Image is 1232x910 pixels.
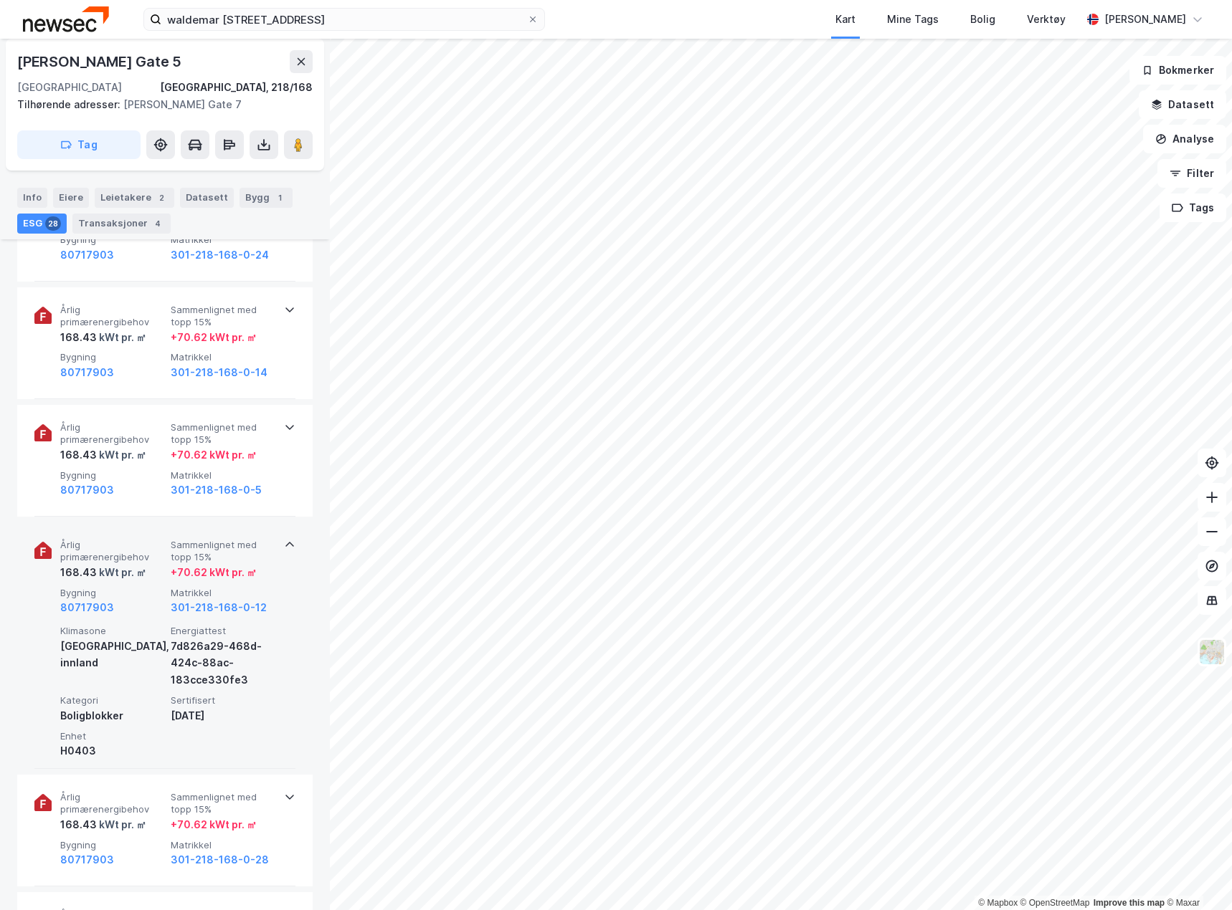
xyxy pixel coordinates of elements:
div: Transaksjoner [72,214,171,234]
div: 1 [273,191,287,205]
button: Bokmerker [1129,56,1226,85]
div: ESG [17,214,67,234]
div: [DATE] [171,707,275,724]
button: 80717903 [60,364,114,381]
img: newsec-logo.f6e21ccffca1b3a03d2d.png [23,6,109,32]
div: 168.43 [60,329,146,346]
div: kWt pr. ㎡ [97,446,146,464]
span: Sammenlignet med topp 15% [171,791,275,816]
div: [GEOGRAPHIC_DATA], innland [60,638,165,672]
img: Z [1198,638,1226,666]
span: Matrikkel [171,234,275,246]
span: Kategori [60,694,165,707]
span: Matrikkel [171,469,275,482]
span: Enhet [60,730,165,742]
div: + 70.62 kWt pr. ㎡ [171,816,257,833]
div: [PERSON_NAME] [1104,11,1186,28]
div: + 70.62 kWt pr. ㎡ [171,446,257,464]
span: Sammenlignet med topp 15% [171,539,275,564]
span: Tilhørende adresser: [17,98,123,110]
div: kWt pr. ㎡ [97,329,146,346]
button: Datasett [1139,90,1226,119]
div: 168.43 [60,564,146,581]
div: 28 [45,216,61,231]
div: Kart [835,11,856,28]
span: Klimasone [60,625,165,637]
div: Bolig [970,11,995,28]
a: OpenStreetMap [1020,898,1090,908]
div: [PERSON_NAME] Gate 5 [17,50,184,73]
div: Bygg [240,188,293,208]
div: Verktøy [1027,11,1066,28]
span: Bygning [60,839,165,851]
div: 2 [154,191,169,205]
button: 80717903 [60,599,114,616]
button: 80717903 [60,482,114,499]
div: Info [17,188,47,208]
span: Årlig primærenergibehov [60,791,165,816]
div: H0403 [60,742,165,760]
span: Bygning [60,587,165,599]
span: Matrikkel [171,351,275,363]
div: + 70.62 kWt pr. ㎡ [171,564,257,581]
iframe: Chat Widget [1160,841,1232,910]
button: 301-218-168-0-14 [171,364,267,381]
span: Bygning [60,351,165,363]
div: Leietakere [95,188,174,208]
div: 7d826a29-468d-424c-88ac-183cce330fe3 [171,638,275,689]
button: 301-218-168-0-28 [171,851,269,868]
button: Filter [1157,159,1226,188]
button: 301-218-168-0-12 [171,599,267,616]
div: 168.43 [60,816,146,833]
span: Årlig primærenergibehov [60,539,165,564]
input: Søk på adresse, matrikkel, gårdeiere, leietakere eller personer [161,9,527,30]
div: [GEOGRAPHIC_DATA] [17,79,122,96]
button: Analyse [1143,125,1226,153]
span: Sammenlignet med topp 15% [171,421,275,446]
div: Boligblokker [60,707,165,724]
button: Tag [17,130,141,159]
button: 301-218-168-0-24 [171,246,269,264]
div: 4 [151,216,165,231]
span: Sammenlignet med topp 15% [171,304,275,329]
div: [GEOGRAPHIC_DATA], 218/168 [160,79,313,96]
button: 80717903 [60,246,114,264]
button: 301-218-168-0-5 [171,482,262,499]
span: Årlig primærenergibehov [60,421,165,446]
div: kWt pr. ㎡ [97,816,146,833]
span: Sertifisert [171,694,275,707]
div: Eiere [53,188,89,208]
a: Mapbox [978,898,1018,908]
button: 80717903 [60,851,114,868]
button: Tags [1160,193,1226,222]
span: Bygning [60,234,165,246]
div: kWt pr. ㎡ [97,564,146,581]
span: Årlig primærenergibehov [60,304,165,329]
span: Energiattest [171,625,275,637]
div: + 70.62 kWt pr. ㎡ [171,329,257,346]
span: Bygning [60,469,165,482]
div: Mine Tags [887,11,939,28]
a: Improve this map [1094,898,1165,908]
div: Datasett [180,188,234,208]
span: Matrikkel [171,839,275,851]
div: 168.43 [60,446,146,464]
div: [PERSON_NAME] Gate 7 [17,96,301,113]
span: Matrikkel [171,587,275,599]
